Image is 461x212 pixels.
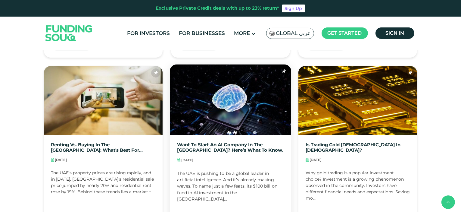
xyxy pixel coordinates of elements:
[181,158,194,162] span: [DATE]
[177,142,284,153] a: Want To Start an AI Company in the [GEOGRAPHIC_DATA]? Here’s What To Know.
[310,158,322,162] span: [DATE]
[126,28,171,38] a: For Investors
[328,30,362,36] span: Get started
[375,27,414,39] a: Sign in
[170,65,291,135] img: Can Foreigners Fully Own an AI Company in the UAE?
[306,170,410,200] div: Why gold trading is a popular investment choice? Investment is a growing phenomenon observed in t...
[282,5,305,12] a: Sign Up
[276,30,311,37] span: Global عربي
[55,158,67,162] span: [DATE]
[51,142,156,153] a: Renting vs. Buying in the [GEOGRAPHIC_DATA]: What's Best for Expats in [DATE]?
[39,18,98,49] img: Logo
[177,170,284,201] div: The UAE is pushing to be a global leader in artificial intelligence. And it’s already making wave...
[269,31,275,36] img: SA Flag
[234,30,250,36] span: More
[177,28,226,38] a: For Businesses
[44,66,163,135] img: Renting vs. Buying in Dubai
[51,170,156,200] div: The UAE's property prices are rising rapidly, and in [DATE], [GEOGRAPHIC_DATA]'s residential sale...
[156,5,279,12] div: Exclusive Private Credit deals with up to 23% return*
[385,30,404,36] span: Sign in
[441,195,455,209] button: back
[298,66,417,135] img: Is Trading Gold Halal in Islam?
[306,142,410,153] a: Is Trading Gold [DEMOGRAPHIC_DATA] in [DEMOGRAPHIC_DATA]?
